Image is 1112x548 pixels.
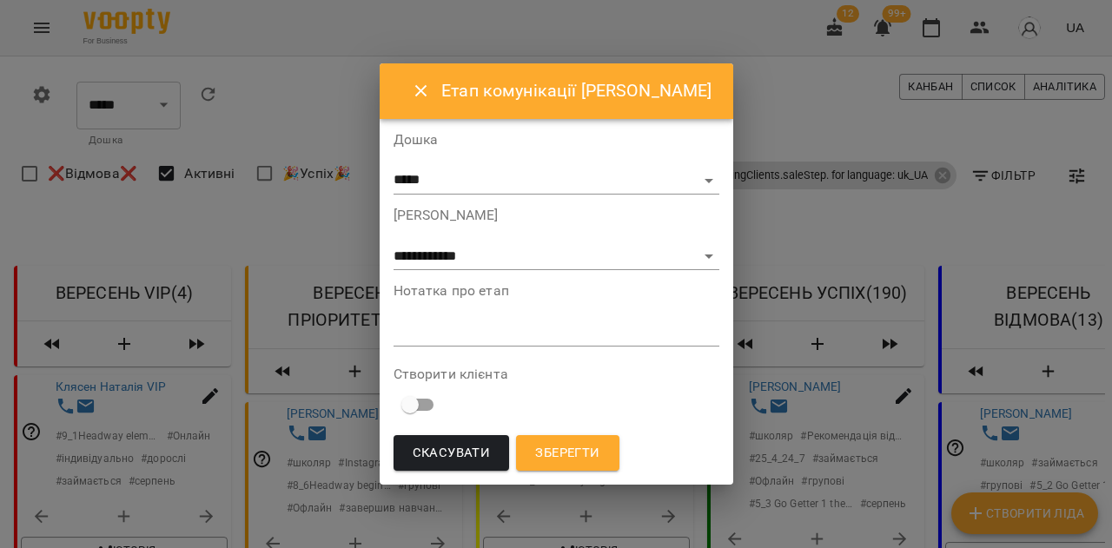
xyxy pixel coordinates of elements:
[394,133,719,147] label: Дошка
[394,284,719,298] label: Нотатка про етап
[535,442,599,465] span: Зберегти
[400,70,442,112] button: Close
[441,77,712,104] h6: Етап комунікації [PERSON_NAME]
[394,435,510,472] button: Скасувати
[516,435,619,472] button: Зберегти
[394,208,719,222] label: [PERSON_NAME]
[394,367,719,381] label: Створити клієнта
[413,442,491,465] span: Скасувати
